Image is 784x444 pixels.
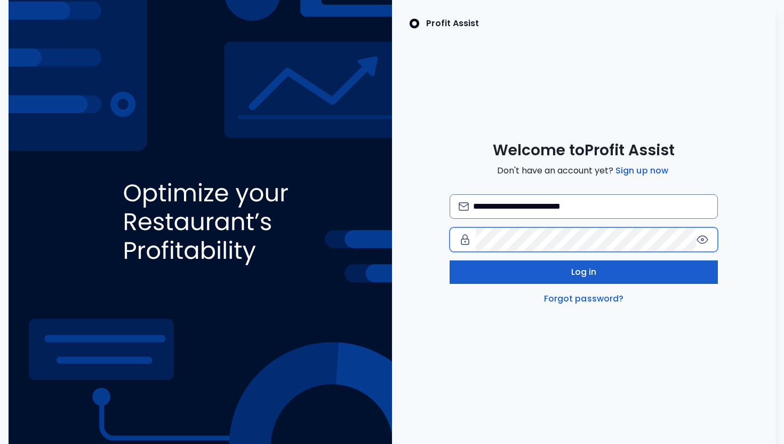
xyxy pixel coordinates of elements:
img: email [459,202,469,210]
a: Sign up now [613,164,670,177]
button: Log in [450,260,718,284]
p: Profit Assist [426,17,479,30]
span: Don't have an account yet? [497,164,670,177]
span: Log in [571,266,597,279]
a: Forgot password? [542,292,626,305]
img: SpotOn Logo [409,17,420,30]
span: Welcome to Profit Assist [493,141,675,160]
